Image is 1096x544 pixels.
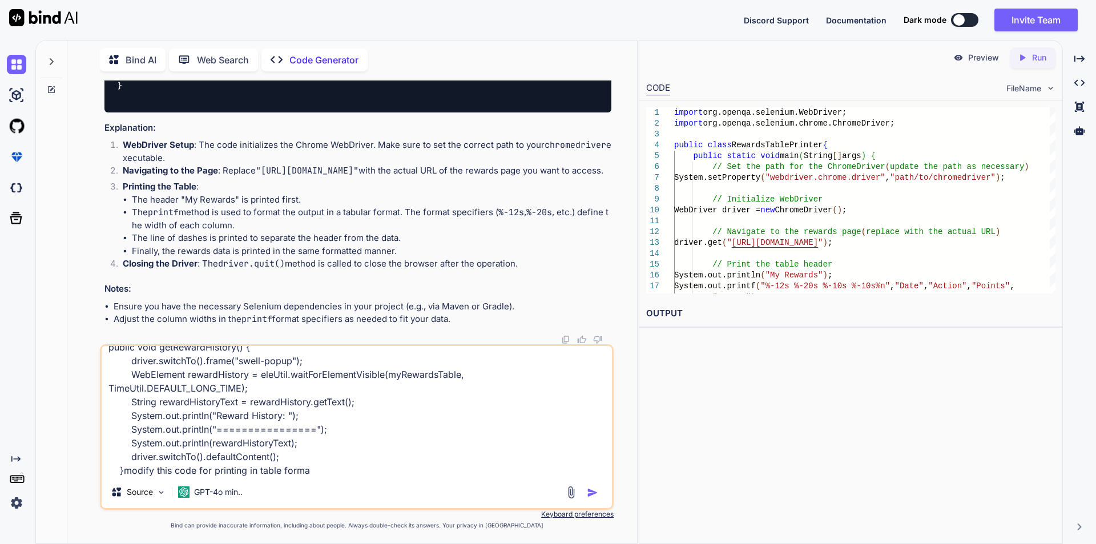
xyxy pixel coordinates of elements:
span: ( [760,271,765,280]
img: copy [561,335,570,344]
span: [ [832,151,837,160]
img: icon [587,487,598,498]
span: ) [996,173,1000,182]
img: like [577,335,586,344]
div: 7 [646,172,659,183]
span: ; [842,205,847,215]
img: Pick Models [156,487,166,497]
button: Invite Team [994,9,1078,31]
img: chevron down [1046,83,1055,93]
img: settings [7,493,26,513]
span: , [890,281,894,291]
span: RewardsTablePrinter [731,140,823,150]
h2: OUTPUT [639,300,1062,327]
div: 16 [646,270,659,281]
h3: Notes: [104,283,611,296]
span: Dark mode [904,14,946,26]
div: 4 [646,140,659,151]
li: : The code initializes the Chrome WebDriver. Make sure to set the correct path to your executable. [114,139,611,164]
p: Bind AI [126,53,156,67]
div: 3 [646,129,659,140]
p: Web Search [197,53,249,67]
span: ( [861,227,865,236]
span: , [885,173,889,182]
li: : Replace with the actual URL of the rewards page you want to access. [114,164,611,180]
span: ) [823,238,827,247]
span: System.out.printf [674,281,756,291]
span: ; [828,238,832,247]
span: main [780,151,799,160]
span: "Status" [712,292,751,301]
span: "Date" [894,281,923,291]
h3: Explanation: [104,122,611,135]
span: ChromeDriver [775,205,832,215]
li: The line of dashes is printed to separate the header from the data. [132,232,611,245]
span: " [818,238,823,247]
img: dislike [593,335,602,344]
li: Ensure you have the necessary Selenium dependencies in your project (e.g., via Maven or Gradle). [114,300,611,313]
button: Discord Support [744,14,809,26]
span: ( [799,151,803,160]
span: WebDriver driver = [674,205,760,215]
span: void [760,151,780,160]
span: // Initialize WebDriver [712,195,823,204]
span: FileName [1006,83,1041,94]
p: Code Generator [289,53,358,67]
span: ; [1000,173,1005,182]
strong: Closing the Driver [123,258,198,269]
span: update the path as necessary [890,162,1024,171]
p: Keyboard preferences [100,510,614,519]
p: Preview [968,52,999,63]
p: Source [127,486,153,498]
code: %-20s [526,207,552,218]
span: // Navigate to the rewards page [712,227,861,236]
strong: Navigating to the Page [123,165,218,176]
span: replace with the actual URL [866,227,996,236]
span: public [693,151,722,160]
img: githubLight [7,116,26,136]
code: driver.quit() [218,258,285,269]
li: : [114,180,611,257]
span: import [674,119,703,128]
code: printf [241,313,272,325]
span: ; [755,292,760,301]
span: System.out.println [674,271,760,280]
strong: Printing the Table [123,181,196,192]
code: chromedriver [545,139,606,151]
span: , [966,281,971,291]
span: "webdriver.chrome.driver" [765,173,885,182]
strong: WebDriver Setup [123,139,194,150]
textarea: public void getRewardHistory() { driver.switchTo().frame("swell-popup"); WebElement rewardHistory... [102,346,612,476]
span: { [871,151,875,160]
code: "[URL][DOMAIN_NAME]" [256,165,358,176]
div: 14 [646,248,659,259]
span: org.openqa.selenium.WebDriver; [703,108,847,117]
img: darkCloudIdeIcon [7,178,26,198]
span: // Print the table header [712,260,832,269]
button: Documentation [826,14,887,26]
span: ( [755,281,760,291]
span: , [1010,281,1014,291]
li: The method is used to format the output in a tabular format. The format specifiers ( , , etc.) de... [132,206,611,232]
span: [URL][DOMAIN_NAME] [731,238,817,247]
span: ) [996,227,1000,236]
div: 6 [646,162,659,172]
div: 13 [646,237,659,248]
span: ( [832,205,837,215]
span: public [674,140,703,150]
span: ; [828,271,832,280]
span: ) [751,292,755,301]
span: "My Rewards" [765,271,823,280]
li: Finally, the rewards data is printed in the same formatted manner. [132,245,611,258]
img: attachment [565,486,578,499]
span: org.openqa.selenium.chrome.ChromeDriver; [703,119,894,128]
p: GPT-4o min.. [194,486,243,498]
div: 17 [646,281,659,292]
code: %-12s [498,207,524,218]
span: args [842,151,861,160]
div: 8 [646,183,659,194]
span: // Set the path for the ChromeDriver [712,162,885,171]
img: premium [7,147,26,167]
span: String [804,151,832,160]
span: "%-12s %-20s %-10s %-10s%n" [760,281,890,291]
